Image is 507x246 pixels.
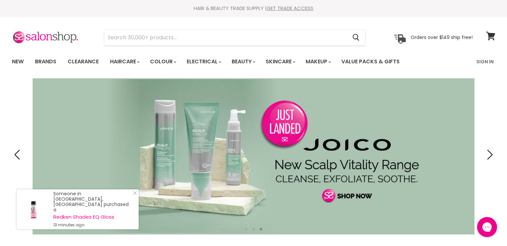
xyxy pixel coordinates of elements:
[7,52,439,71] ul: Main menu
[145,55,180,69] a: Colour
[133,191,137,195] svg: Close Icon
[17,189,50,229] a: Visit product page
[260,228,262,230] li: Page dot 3
[474,215,500,239] iframe: Gorgias live chat messenger
[12,148,25,161] button: Previous
[472,55,498,69] a: Sign In
[252,228,255,230] li: Page dot 2
[130,191,137,198] a: Close Notification
[267,5,313,12] a: GET TRADE ACCESS
[411,34,473,40] p: Orders over $149 ship free!
[227,55,259,69] a: Beauty
[7,55,29,69] a: New
[4,5,504,12] div: HAIR & BEAUTY TRADE SUPPLY |
[482,148,495,161] button: Next
[30,55,61,69] a: Brands
[245,228,247,230] li: Page dot 1
[53,214,132,220] a: Redken Shades EQ Gloss
[336,55,405,69] a: Value Packs & Gifts
[301,55,335,69] a: Makeup
[53,222,132,228] small: 13 minutes ago
[53,191,132,228] div: Someone in [GEOGRAPHIC_DATA], [GEOGRAPHIC_DATA] purchased a
[104,30,365,46] form: Product
[347,30,365,45] button: Search
[182,55,225,69] a: Electrical
[104,30,347,45] input: Search
[63,55,104,69] a: Clearance
[4,52,504,71] nav: Main
[261,55,299,69] a: Skincare
[105,55,144,69] a: Haircare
